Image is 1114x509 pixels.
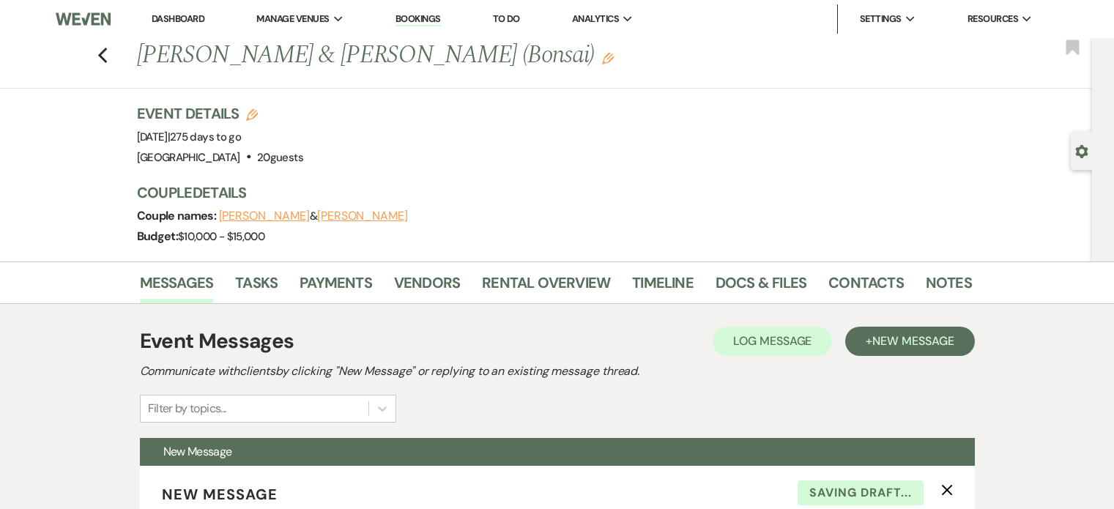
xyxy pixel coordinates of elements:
h1: Event Messages [140,326,294,357]
a: Bookings [396,12,441,26]
span: | [168,130,241,144]
span: Log Message [733,333,812,349]
button: +New Message [845,327,974,356]
a: Payments [300,271,372,303]
a: Vendors [394,271,460,303]
span: Saving draft... [798,480,924,505]
span: 20 guests [257,150,303,165]
button: Open lead details [1075,144,1088,157]
a: Rental Overview [482,271,610,303]
button: Edit [602,51,614,64]
a: Tasks [235,271,278,303]
a: Notes [926,271,972,303]
span: Analytics [572,12,619,26]
span: $10,000 - $15,000 [178,229,264,244]
span: New Message [162,485,278,504]
a: Messages [140,271,214,303]
h2: Communicate with clients by clicking "New Message" or replying to an existing message thread. [140,363,975,380]
span: & [219,209,408,223]
span: New Message [872,333,954,349]
h1: [PERSON_NAME] & [PERSON_NAME] (Bonsai) [137,38,793,73]
h3: Couple Details [137,182,957,203]
a: Docs & Files [716,271,806,303]
span: 275 days to go [170,130,241,144]
button: Log Message [713,327,832,356]
span: New Message [163,444,232,459]
a: To Do [493,12,520,25]
span: [DATE] [137,130,242,144]
span: Settings [860,12,902,26]
a: Timeline [632,271,694,303]
a: Dashboard [152,12,204,25]
button: [PERSON_NAME] [317,210,408,222]
div: Filter by topics... [148,400,226,417]
h3: Event Details [137,103,303,124]
a: Contacts [828,271,904,303]
span: Budget: [137,229,179,244]
img: Weven Logo [56,4,111,34]
span: Resources [968,12,1018,26]
span: [GEOGRAPHIC_DATA] [137,150,240,165]
span: Couple names: [137,208,219,223]
span: Manage Venues [256,12,329,26]
button: [PERSON_NAME] [219,210,310,222]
